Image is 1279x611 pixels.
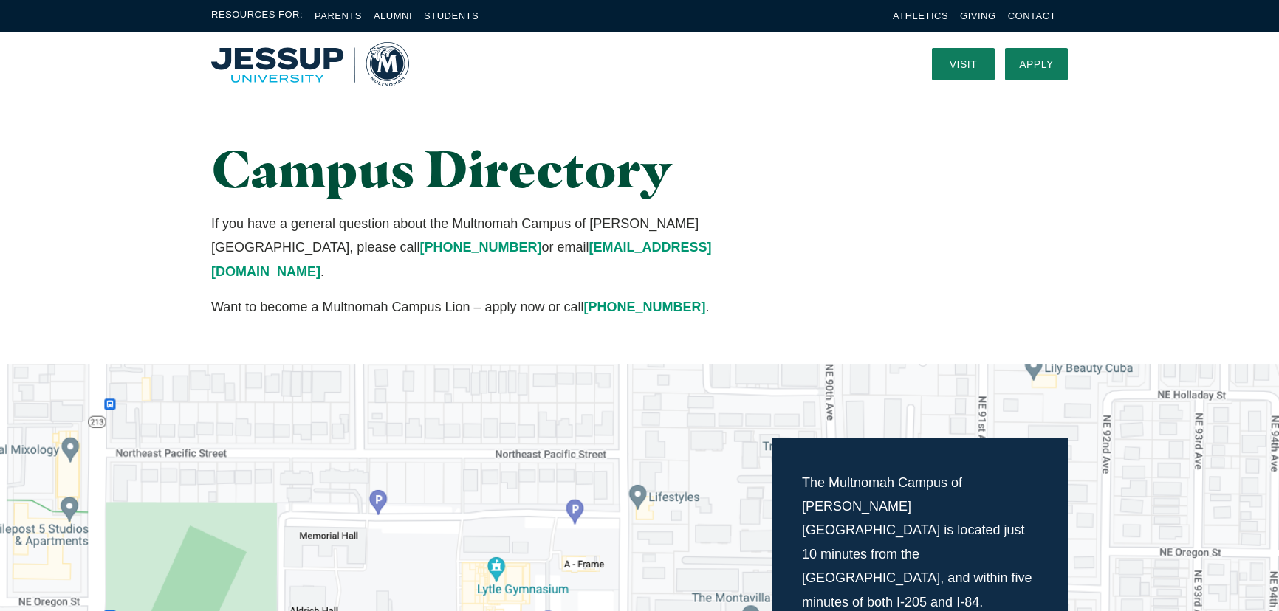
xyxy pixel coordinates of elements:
p: Want to become a Multnomah Campus Lion – apply now or call . [211,295,773,319]
a: Home [211,42,409,86]
a: Alumni [374,10,412,21]
a: [EMAIL_ADDRESS][DOMAIN_NAME] [211,240,711,278]
a: Giving [960,10,996,21]
span: Resources For: [211,7,303,24]
a: [PHONE_NUMBER] [584,300,706,314]
img: Multnomah University Logo [211,42,409,86]
a: Contact [1008,10,1056,21]
a: Visit [932,48,995,80]
a: Athletics [893,10,948,21]
a: Apply [1005,48,1068,80]
a: Students [424,10,479,21]
p: If you have a general question about the Multnomah Campus of [PERSON_NAME][GEOGRAPHIC_DATA], plea... [211,212,773,283]
h1: Campus Directory [211,140,773,197]
a: [PHONE_NUMBER] [419,240,541,255]
a: Parents [315,10,362,21]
